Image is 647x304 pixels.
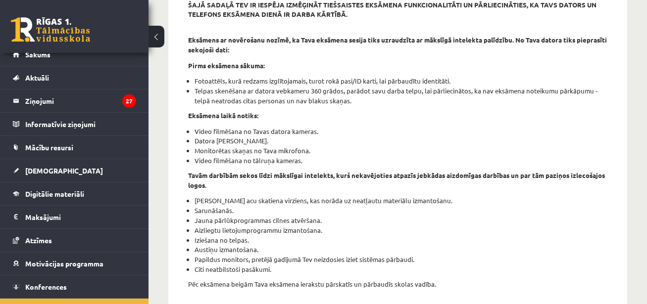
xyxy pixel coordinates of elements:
[13,66,136,89] a: Aktuāli
[13,113,136,135] a: Informatīvie ziņojumi
[122,94,136,108] i: 27
[13,252,136,275] a: Motivācijas programma
[188,61,265,70] strong: Pirms eksāmena sākuma:
[195,196,607,206] li: [PERSON_NAME] acu skatiena virziens, kas norāda uz neatļautu materiālu izmantošanu.
[25,206,136,228] legend: Maksājumi
[195,127,607,136] li: Video filmēšana no Tavas datora kameras.
[195,235,607,245] li: Iziešana no telpas.
[25,236,52,245] span: Atzīmes
[195,216,607,225] li: Jauna pārlūkprogrammas cilnes atvēršana.
[188,0,597,19] strong: šajā sadaļā tev ir iespēja izmēģināt tiešsaistes eksāmena funkcionalitāti un pārliecināties, ka t...
[188,171,605,189] strong: Tavām darbībām sekos līdzi mākslīgai intelekts, kurš nekavējoties atpazīs jebkādas aizdomīgas dar...
[195,206,607,216] li: Sarunāšanās.
[13,43,136,66] a: Sākums
[25,73,49,82] span: Aktuāli
[25,282,67,291] span: Konferences
[188,36,607,54] strong: Eksāmens ar novērošanu nozīmē, ka Tava eksāmena sesija tiks uzraudzīta ar mākslīgā intelekta palī...
[195,86,607,106] li: Telpas skenēšana ar datora vebkameru 360 grādos, parādot savu darba telpu, lai pārliecinātos, ka ...
[25,50,50,59] span: Sākums
[25,166,103,175] span: [DEMOGRAPHIC_DATA]
[13,229,136,252] a: Atzīmes
[195,146,607,156] li: Monitorētas skaņas no Tava mikrofona.
[195,136,607,146] li: Datora [PERSON_NAME].
[25,89,136,112] legend: Ziņojumi
[188,111,258,120] strong: Eksāmena laikā notiks:
[195,245,607,255] li: Austiņu izmantošana.
[13,136,136,159] a: Mācību resursi
[195,156,607,166] li: Video filmēšana no tālruņa kameras.
[11,17,90,42] a: Rīgas 1. Tālmācības vidusskola
[195,264,607,274] li: Citi neatbilstoši pasākumi.
[25,259,103,268] span: Motivācijas programma
[195,225,607,235] li: Aizliegtu lietojumprogrammu izmantošana.
[25,143,73,152] span: Mācību resursi
[25,189,84,198] span: Digitālie materiāli
[13,159,136,182] a: [DEMOGRAPHIC_DATA]
[13,89,136,112] a: Ziņojumi27
[188,279,607,289] p: Pēc eksāmena beigām Tava eksāmena ierakstu pārskatīs un pārbaudīs skolas vadība.
[195,255,607,264] li: Papildus monitors, pretējā gadījumā Tev neizdosies iziet sistēmas pārbaudi.
[25,113,136,135] legend: Informatīvie ziņojumi
[195,76,607,86] li: Fotoattēls, kurā redzams izglītojamais, turot rokā pasi/ID karti, lai pārbaudītu identitāti.
[13,206,136,228] a: Maksājumi
[13,182,136,205] a: Digitālie materiāli
[13,275,136,298] a: Konferences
